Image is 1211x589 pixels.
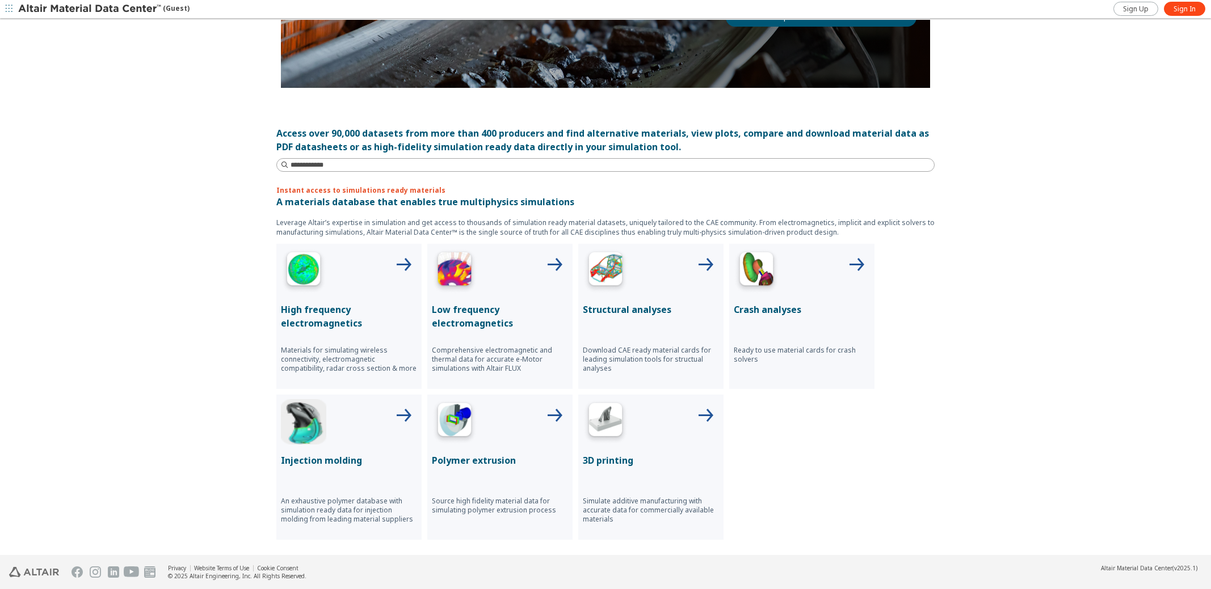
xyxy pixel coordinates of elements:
p: Instant access to simulations ready materials [276,185,935,195]
button: Structural Analyses IconStructural analysesDownload CAE ready material cards for leading simulati... [578,244,724,389]
p: Low frequency electromagnetics [432,303,568,330]
div: Access over 90,000 datasets from more than 400 producers and find alternative materials, view plo... [276,126,935,154]
img: Injection Molding Icon [281,399,326,444]
button: Crash Analyses IconCrash analysesReady to use material cards for crash solvers [729,244,874,389]
a: Sign In [1164,2,1205,16]
p: Structural analyses [583,303,719,316]
img: Altair Engineering [9,567,59,577]
img: 3D Printing Icon [583,399,628,444]
p: Download CAE ready material cards for leading simulation tools for structual analyses [583,346,719,373]
img: Polymer Extrusion Icon [432,399,477,444]
button: Polymer Extrusion IconPolymer extrusionSource high fidelity material data for simulating polymer ... [427,395,573,540]
img: Crash Analyses Icon [734,248,779,294]
img: Altair Material Data Center [18,3,163,15]
p: An exhaustive polymer database with simulation ready data for injection molding from leading mate... [281,497,417,524]
div: (Guest) [18,3,190,15]
div: (v2025.1) [1101,564,1197,572]
p: Crash analyses [734,303,870,316]
p: 3D printing [583,454,719,467]
p: High frequency electromagnetics [281,303,417,330]
p: Simulate additive manufacturing with accurate data for commercially available materials [583,497,719,524]
p: Source high fidelity material data for simulating polymer extrusion process [432,497,568,515]
a: Cookie Consent [257,564,298,572]
a: Privacy [168,564,186,572]
div: © 2025 Altair Engineering, Inc. All Rights Reserved. [168,572,306,580]
img: Low Frequency Icon [432,248,477,294]
button: Low Frequency IconLow frequency electromagneticsComprehensive electromagnetic and thermal data fo... [427,244,573,389]
p: Leverage Altair’s expertise in simulation and get access to thousands of simulation ready materia... [276,218,935,237]
a: Website Terms of Use [194,564,249,572]
p: Ready to use material cards for crash solvers [734,346,870,364]
p: Injection molding [281,454,417,467]
p: Materials for simulating wireless connectivity, electromagnetic compatibility, radar cross sectio... [281,346,417,373]
p: News and updates [276,553,935,563]
p: Polymer extrusion [432,454,568,467]
p: A materials database that enables true multiphysics simulations [276,195,935,209]
img: Structural Analyses Icon [583,248,628,294]
span: Altair Material Data Center [1101,564,1172,572]
button: High Frequency IconHigh frequency electromagneticsMaterials for simulating wireless connectivity,... [276,244,422,389]
a: Sign Up [1113,2,1158,16]
button: Injection Molding IconInjection moldingAn exhaustive polymer database with simulation ready data ... [276,395,422,540]
p: Comprehensive electromagnetic and thermal data for accurate e-Motor simulations with Altair FLUX [432,346,568,373]
span: Sign Up [1123,5,1149,14]
span: Sign In [1174,5,1196,14]
button: 3D Printing Icon3D printingSimulate additive manufacturing with accurate data for commercially av... [578,395,724,540]
img: High Frequency Icon [281,248,326,294]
